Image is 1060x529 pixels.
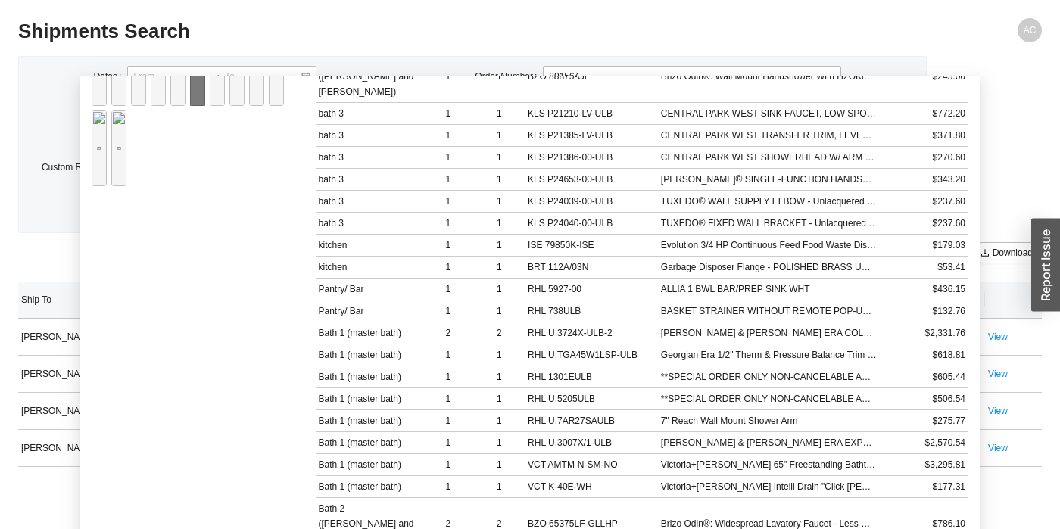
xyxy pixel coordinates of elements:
td: $371.80 [880,125,968,147]
td: bath 3 [316,103,423,125]
label: Custom Reference [42,157,127,178]
td: 1 [474,410,525,432]
td: KLS P24039-00-ULB [525,191,658,213]
td: 1 [422,454,473,476]
td: $237.60 [880,191,968,213]
td: 1 [474,279,525,300]
td: $605.44 [880,366,968,388]
td: Bath 2 ([PERSON_NAME] and [PERSON_NAME]) [316,51,423,103]
td: $506.54 [880,388,968,410]
td: $177.31 [880,476,968,498]
a: View [988,331,1008,342]
td: RHL 738ULB [525,300,658,322]
td: $2,570.54 [880,432,968,454]
th: undefined sortable [985,282,1042,319]
td: Bath 1 (master bath) [316,344,423,366]
td: BRT 112A/03N [525,257,658,279]
td: Bath 1 (master bath) [316,476,423,498]
td: Bath 1 (master bath) [316,410,423,432]
td: 2 [422,322,473,344]
div: CENTRAL PARK WEST TRANSFER TRIM, LEVER HANDLE - Unlacquered Brass [661,128,877,143]
span: AC [1024,18,1037,42]
td: bath 3 [316,147,423,169]
td: 1 [474,213,525,235]
td: KLS P24040-00-ULB [525,213,658,235]
td: 1 [422,147,473,169]
td: kitchen [316,257,423,279]
div: **SPECIAL ORDER ONLY NON-CANCELABLE AND NON-RETURNABLE** ROHL SHOWER MERCHANDISE PAK ITALIAN HAND... [661,369,877,384]
td: 1 [422,125,473,147]
td: Bath 1 (master bath) [316,322,423,344]
td: 1 [474,366,525,388]
label: Dates [94,66,128,87]
td: 1 [422,279,473,300]
div: 7" Reach Wall Mount Shower Arm [661,413,877,428]
td: KLS P21210-LV-ULB [525,103,658,125]
td: RHL U.3724X-ULB-2 [525,322,658,344]
div: Evolution 3/4 HP Continuous Feed Food Waste Disposal [661,238,877,253]
td: 1 [422,213,473,235]
td: Bath 1 (master bath) [316,388,423,410]
td: Bath 1 (master bath) [316,432,423,454]
td: $237.60 [880,213,968,235]
td: 1 [474,257,525,279]
td: 1 [422,51,473,103]
td: 1 [474,454,525,476]
td: RHL 1301EULB [525,366,658,388]
button: downloadDownload [971,242,1042,263]
td: $3,295.81 [880,454,968,476]
div: CENTRAL PARK WEST SINK FAUCET, LOW SPOUT, LEVER HANDLES - Unlacquered Brass [661,106,877,121]
div: Georgian Era 1/2" Therm & Pressure Balance Trim with 5 Functions (Shared) - Unlacquered Brass [661,347,877,363]
td: BZO 88875-GL [525,51,658,103]
td: VCT K-40E-WH [525,476,658,498]
h2: Shipments Search [18,18,786,45]
div: Garbage Disposer Flange - POLISHED BRASS UNCOATED (LIVING) [661,260,877,275]
td: 1 [422,344,473,366]
td: 1 [422,366,473,388]
div: ALLIA 1 BWL BAR/PREP SINK WHT [661,282,877,297]
td: 1 [474,169,525,191]
td: RHL U.3007X/1-ULB [525,432,658,454]
td: 1 [474,51,525,103]
td: 1 [422,191,473,213]
div: PERRIN & ROWE GEORGIAN ERA EXPOSED WALL MOUNT TUB FILLER IN UNLACQUERED BRASS WITH CROSS HANDLES ... [661,435,877,450]
td: 1 [422,432,473,454]
td: [PERSON_NAME] [18,319,132,356]
td: $618.81 [880,344,968,366]
label: Order Number [475,66,543,87]
td: bath 3 [316,125,423,147]
td: RHL U.7AR27SAULB [525,410,658,432]
td: 1 [422,300,473,322]
td: kitchen [316,235,423,257]
td: $436.15 [880,279,968,300]
td: 1 [474,191,525,213]
td: 1 [474,103,525,125]
td: 1 [422,235,473,257]
span: Download [993,245,1033,260]
td: VCT AMTM-N-SM-NO [525,454,658,476]
td: 1 [422,410,473,432]
td: KLS P21385-LV-ULB [525,125,658,147]
div: BELLIS® SINGLE-FUNCTION HANDSHOWER W/ HOSE (1.75 GPM) - Unlacquered Brass [661,172,877,187]
td: RHL U.5205ULB [525,388,658,410]
th: Ship To sortable [18,282,132,319]
td: $275.77 [880,410,968,432]
td: 1 [474,300,525,322]
div: TUXEDO® FIXED WALL BRACKET - Unlacquered Brass [661,216,877,231]
td: [PERSON_NAME] [18,430,132,467]
td: $53.41 [880,257,968,279]
td: 1 [474,147,525,169]
td: $2,331.76 [880,322,968,344]
td: KLS P21386-00-ULB [525,147,658,169]
td: 1 [474,476,525,498]
td: $132.76 [880,300,968,322]
td: 1 [422,257,473,279]
td: 1 [422,388,473,410]
td: RHL U.TGA45W1LSP-ULB [525,344,658,366]
input: From [133,69,208,84]
td: bath 3 [316,191,423,213]
td: [PERSON_NAME] [18,393,132,430]
span: swap-right [211,71,222,82]
td: RHL 5927-00 [525,279,658,300]
td: ISE 79850K-ISE [525,235,658,257]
